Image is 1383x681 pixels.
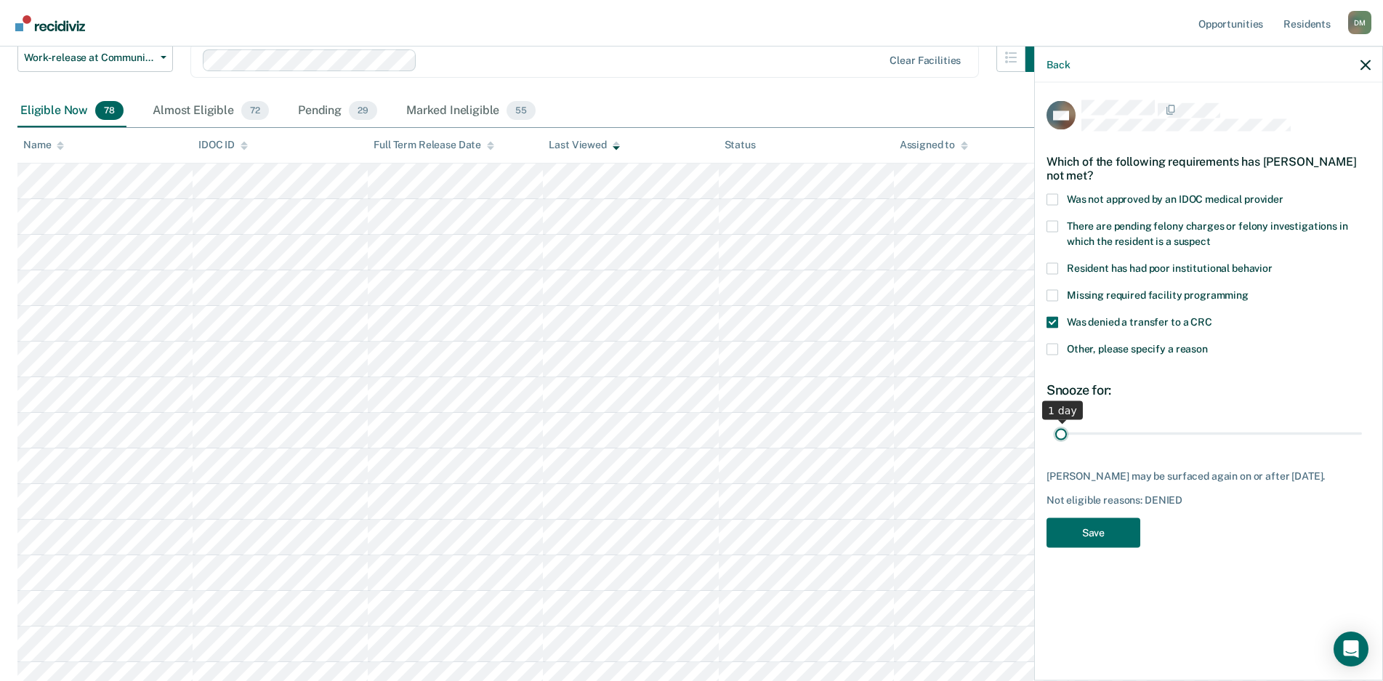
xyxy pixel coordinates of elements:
[1067,193,1283,204] span: Was not approved by an IDOC medical provider
[1042,400,1083,419] div: 1 day
[1047,517,1140,547] button: Save
[1047,494,1371,507] div: Not eligible reasons: DENIED
[1067,219,1348,246] span: There are pending felony charges or felony investigations in which the resident is a suspect
[15,15,85,31] img: Recidiviz
[17,95,126,127] div: Eligible Now
[374,139,494,151] div: Full Term Release Date
[1067,342,1208,354] span: Other, please specify a reason
[95,101,124,120] span: 78
[1047,470,1371,482] div: [PERSON_NAME] may be surfaced again on or after [DATE].
[295,95,380,127] div: Pending
[1334,632,1368,666] div: Open Intercom Messenger
[349,101,377,120] span: 29
[1067,262,1273,273] span: Resident has had poor institutional behavior
[241,101,269,120] span: 72
[900,139,968,151] div: Assigned to
[549,139,619,151] div: Last Viewed
[725,139,756,151] div: Status
[1047,58,1070,70] button: Back
[1047,382,1371,398] div: Snooze for:
[1348,11,1371,34] div: D M
[1067,289,1249,300] span: Missing required facility programming
[23,139,64,151] div: Name
[198,139,248,151] div: IDOC ID
[24,52,155,64] span: Work-release at Community Reentry Centers
[150,95,272,127] div: Almost Eligible
[890,55,961,67] div: Clear facilities
[403,95,539,127] div: Marked Ineligible
[507,101,536,120] span: 55
[1067,315,1212,327] span: Was denied a transfer to a CRC
[1348,11,1371,34] button: Profile dropdown button
[1047,142,1371,193] div: Which of the following requirements has [PERSON_NAME] not met?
